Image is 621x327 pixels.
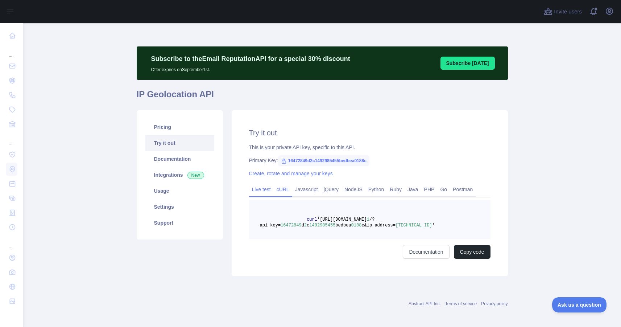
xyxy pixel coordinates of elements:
[292,184,321,195] a: Javascript
[274,184,292,195] a: cURL
[341,184,365,195] a: NodeJS
[437,184,450,195] a: Go
[145,135,214,151] a: Try it out
[321,184,341,195] a: jQuery
[249,171,333,176] a: Create, rotate and manage your keys
[361,223,396,228] span: c&ip_address=
[432,223,435,228] span: '
[6,235,17,250] div: ...
[249,157,490,164] div: Primary Key:
[403,245,449,259] a: Documentation
[552,297,606,312] iframe: Toggle Customer Support
[145,215,214,231] a: Support
[187,172,204,179] span: New
[440,57,495,70] button: Subscribe [DATE]
[554,8,582,16] span: Invite users
[137,89,508,106] h1: IP Geolocation API
[387,184,405,195] a: Ruby
[307,223,309,228] span: c
[6,44,17,58] div: ...
[249,128,490,138] h2: Try it out
[281,223,302,228] span: 16472849
[145,199,214,215] a: Settings
[367,217,369,222] span: 1
[249,184,274,195] a: Live test
[317,217,367,222] span: '[URL][DOMAIN_NAME]
[421,184,438,195] a: PHP
[304,223,307,228] span: 2
[454,245,490,259] button: Copy code
[365,184,387,195] a: Python
[145,151,214,167] a: Documentation
[145,119,214,135] a: Pricing
[151,64,350,73] p: Offer expires on September 1st.
[302,223,304,228] span: d
[309,223,335,228] span: 1492985455
[542,6,583,17] button: Invite users
[145,183,214,199] a: Usage
[409,301,441,306] a: Abstract API Inc.
[351,223,362,228] span: 0188
[307,217,317,222] span: curl
[335,223,351,228] span: bedbea
[6,132,17,147] div: ...
[481,301,508,306] a: Privacy policy
[396,223,432,228] span: [TECHNICAL_ID]
[278,155,369,166] span: 16472849d2c1492985455bedbea0188c
[450,184,476,195] a: Postman
[151,54,350,64] p: Subscribe to the Email Reputation API for a special 30 % discount
[405,184,421,195] a: Java
[249,144,490,151] div: This is your private API key, specific to this API.
[145,167,214,183] a: Integrations New
[445,301,477,306] a: Terms of service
